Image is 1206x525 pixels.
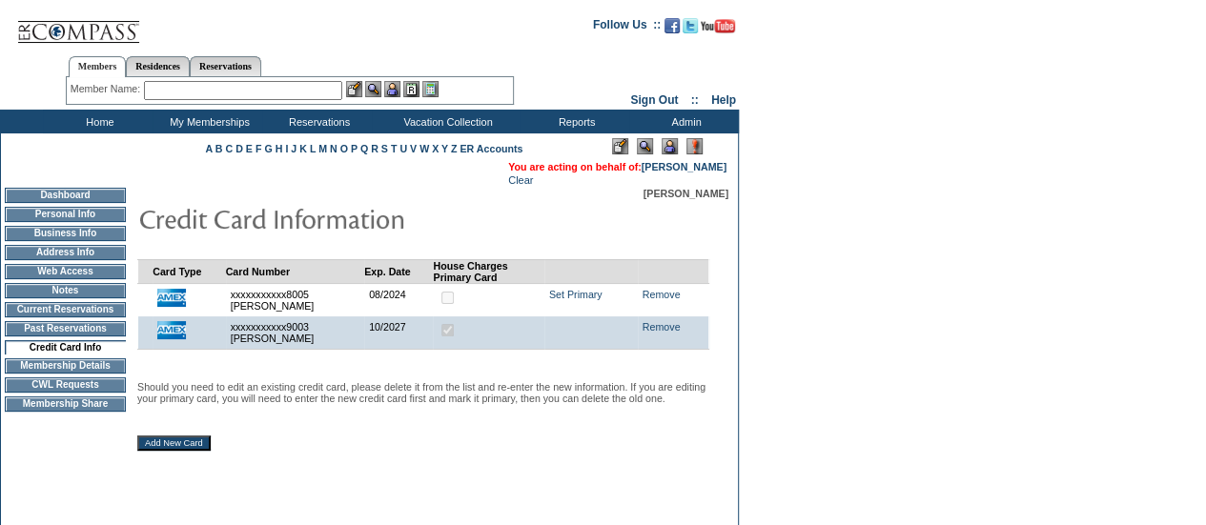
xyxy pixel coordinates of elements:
[5,188,126,203] td: Dashboard
[433,259,543,283] td: House Charges Primary Card
[226,259,364,283] td: Card Number
[630,93,678,107] a: Sign Out
[549,289,603,300] a: Set Primary
[285,143,288,154] a: I
[43,110,153,133] td: Home
[508,161,726,172] span: You are acting on behalf of:
[5,377,126,393] td: CWL Requests
[451,143,458,154] a: Z
[381,143,388,154] a: S
[371,143,378,154] a: R
[137,381,709,404] p: Should you need to edit an existing credit card, please delete it from the list and re-enter the ...
[419,143,429,154] a: W
[225,143,233,154] a: C
[5,321,126,336] td: Past Reservations
[5,302,126,317] td: Current Reservations
[71,81,144,97] div: Member Name:
[340,143,348,154] a: O
[441,143,448,154] a: Y
[410,143,417,154] a: V
[664,24,680,35] a: Become our fan on Facebook
[384,81,400,97] img: Impersonate
[629,110,739,133] td: Admin
[16,5,140,44] img: Compass Home
[460,143,522,154] a: ER Accounts
[310,143,316,154] a: L
[126,56,190,76] a: Residences
[520,110,629,133] td: Reports
[364,259,433,283] td: Exp. Date
[364,283,433,316] td: 08/2024
[664,18,680,33] img: Become our fan on Facebook
[637,138,653,154] img: View Mode
[235,143,243,154] a: D
[612,138,628,154] img: Edit Mode
[5,283,126,298] td: Notes
[403,81,419,97] img: Reservations
[346,81,362,97] img: b_edit.gif
[318,143,327,154] a: M
[246,143,253,154] a: E
[153,110,262,133] td: My Memberships
[701,19,735,33] img: Subscribe to our YouTube Channel
[691,93,699,107] span: ::
[662,138,678,154] img: Impersonate
[153,259,225,283] td: Card Type
[215,143,223,154] a: B
[226,316,364,350] td: xxxxxxxxxxx9003 [PERSON_NAME]
[432,143,439,154] a: X
[5,264,126,279] td: Web Access
[226,283,364,316] td: xxxxxxxxxxx8005 [PERSON_NAME]
[351,143,358,154] a: P
[137,435,211,451] input: Add New Card
[683,24,698,35] a: Follow us on Twitter
[686,138,703,154] img: Log Concern/Member Elevation
[291,143,296,154] a: J
[372,110,520,133] td: Vacation Collection
[683,18,698,33] img: Follow us on Twitter
[365,81,381,97] img: View
[399,143,407,154] a: U
[508,174,533,186] a: Clear
[5,226,126,241] td: Business Info
[422,81,439,97] img: b_calculator.gif
[264,143,272,154] a: G
[643,321,681,333] a: Remove
[138,199,520,237] img: pgTtlCreditCardInfo.gif
[643,289,681,300] a: Remove
[256,143,262,154] a: F
[701,24,735,35] a: Subscribe to our YouTube Channel
[5,340,126,354] td: Credit Card Info
[5,207,126,222] td: Personal Info
[276,143,283,154] a: H
[69,56,127,77] a: Members
[299,143,307,154] a: K
[711,93,736,107] a: Help
[5,358,126,374] td: Membership Details
[364,316,433,350] td: 10/2027
[644,188,728,199] span: [PERSON_NAME]
[157,321,186,339] img: icon_cc_amex.gif
[262,110,372,133] td: Reservations
[190,56,261,76] a: Reservations
[206,143,213,154] a: A
[5,245,126,260] td: Address Info
[593,16,661,39] td: Follow Us ::
[5,396,126,412] td: Membership Share
[642,161,726,172] a: [PERSON_NAME]
[157,289,186,307] img: icon_cc_amex.gif
[360,143,368,154] a: Q
[391,143,398,154] a: T
[330,143,337,154] a: N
